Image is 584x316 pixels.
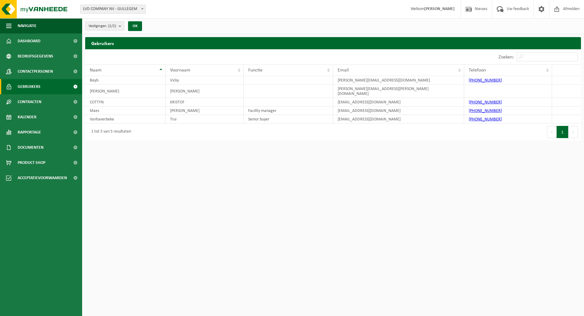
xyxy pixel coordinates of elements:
span: Kalender [18,109,36,125]
span: Functie [248,68,262,73]
span: Contactpersonen [18,64,53,79]
span: Dashboard [18,33,40,49]
span: Telefoon [469,68,486,73]
td: Facility manager [244,106,333,115]
td: KRISTOF [165,98,244,106]
td: Vanhaverbeke [85,115,165,123]
td: Senior buyer [244,115,333,123]
a: [PHONE_NUMBER] [469,100,502,105]
span: Vestigingen [89,22,116,31]
span: Naam [90,68,102,73]
td: [PERSON_NAME][EMAIL_ADDRESS][DOMAIN_NAME] [333,76,464,85]
span: Navigatie [18,18,36,33]
td: Beyls [85,76,165,85]
span: LVD COMPANY NV - GULLEGEM [81,5,145,13]
span: Gebruikers [18,79,40,94]
button: OK [128,21,142,31]
td: Vicky [165,76,244,85]
span: Product Shop [18,155,45,170]
a: [PHONE_NUMBER] [469,109,502,113]
td: Trui [165,115,244,123]
td: [PERSON_NAME][EMAIL_ADDRESS][PERSON_NAME][DOMAIN_NAME] [333,85,464,98]
span: Voornaam [170,68,190,73]
td: [EMAIL_ADDRESS][DOMAIN_NAME] [333,106,464,115]
span: Documenten [18,140,43,155]
span: LVD COMPANY NV - GULLEGEM [80,5,146,14]
td: [EMAIL_ADDRESS][DOMAIN_NAME] [333,115,464,123]
button: 1 [557,126,568,138]
td: [PERSON_NAME] [165,106,244,115]
span: Bedrijfsgegevens [18,49,53,64]
td: Maes [85,106,165,115]
button: Vestigingen(2/2) [85,21,124,30]
button: Previous [547,126,557,138]
span: Rapportage [18,125,41,140]
h2: Gebruikers [85,37,581,49]
span: Contracten [18,94,41,109]
td: [EMAIL_ADDRESS][DOMAIN_NAME] [333,98,464,106]
button: Next [568,126,578,138]
span: Email [338,68,349,73]
count: (2/2) [108,24,116,28]
a: [PHONE_NUMBER] [469,117,502,122]
label: Zoeken: [499,55,514,60]
td: COTTYN [85,98,165,106]
td: [PERSON_NAME] [85,85,165,98]
a: [PHONE_NUMBER] [469,78,502,83]
strong: [PERSON_NAME] [424,7,455,11]
div: 1 tot 5 van 5 resultaten [88,127,131,137]
span: Acceptatievoorwaarden [18,170,67,186]
td: [PERSON_NAME] [165,85,244,98]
